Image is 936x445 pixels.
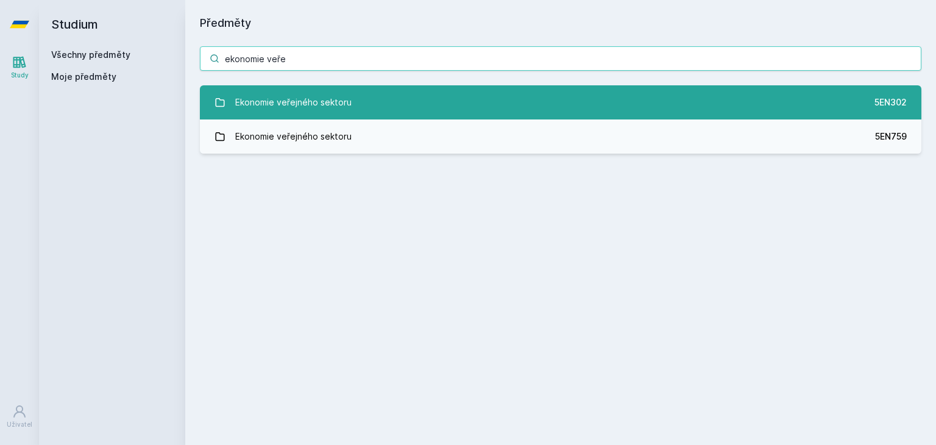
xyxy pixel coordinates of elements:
h1: Předměty [200,15,921,32]
div: 5EN759 [875,130,907,143]
a: Study [2,49,37,86]
div: Study [11,71,29,80]
input: Název nebo ident předmětu… [200,46,921,71]
a: Všechny předměty [51,49,130,60]
div: Uživatel [7,420,32,429]
div: Ekonomie veřejného sektoru [235,90,352,115]
a: Ekonomie veřejného sektoru 5EN302 [200,85,921,119]
a: Ekonomie veřejného sektoru 5EN759 [200,119,921,154]
a: Uživatel [2,398,37,435]
div: Ekonomie veřejného sektoru [235,124,352,149]
span: Moje předměty [51,71,116,83]
div: 5EN302 [874,96,907,109]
